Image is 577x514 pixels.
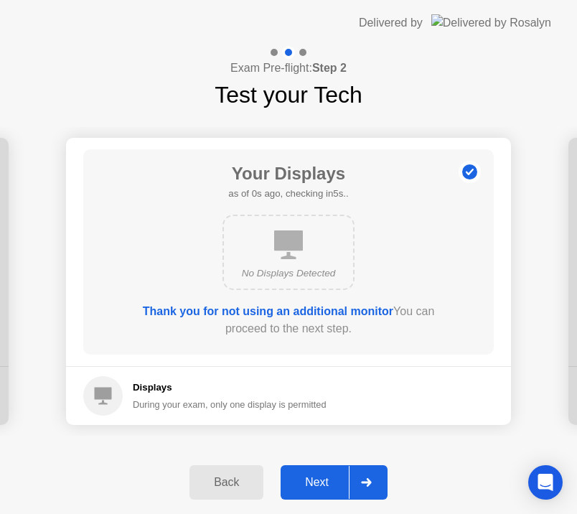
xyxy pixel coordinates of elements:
[281,465,388,500] button: Next
[359,14,423,32] div: Delivered by
[189,465,263,500] button: Back
[124,303,453,337] div: You can proceed to the next step.
[431,14,551,31] img: Delivered by Rosalyn
[528,465,563,500] div: Open Intercom Messenger
[285,476,349,489] div: Next
[228,161,348,187] h1: Your Displays
[312,62,347,74] b: Step 2
[215,78,362,112] h1: Test your Tech
[194,476,259,489] div: Back
[133,398,327,411] div: During your exam, only one display is permitted
[143,305,393,317] b: Thank you for not using an additional monitor
[228,187,348,201] h5: as of 0s ago, checking in5s..
[230,60,347,77] h4: Exam Pre-flight:
[235,266,342,281] div: No Displays Detected
[133,380,327,395] h5: Displays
